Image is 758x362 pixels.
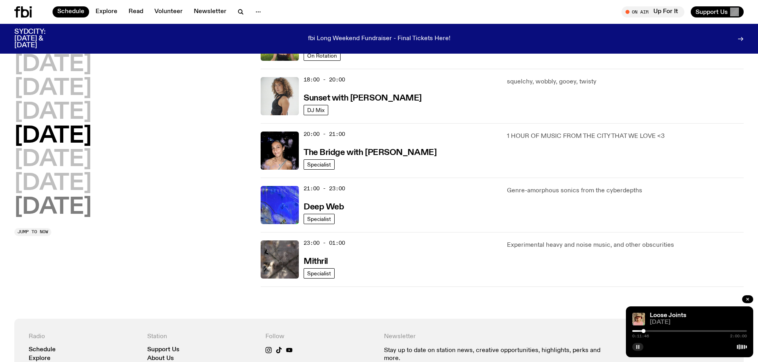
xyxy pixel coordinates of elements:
button: [DATE] [14,149,92,171]
a: Deep Web [304,201,344,211]
a: Explore [29,356,51,362]
span: Jump to now [18,230,48,234]
a: Loose Joints [650,312,686,319]
img: Tyson stands in front of a paperbark tree wearing orange sunglasses, a suede bucket hat and a pin... [632,313,645,325]
p: squelchy, wobbly, gooey, twisty [507,77,744,87]
h3: SYDCITY: [DATE] & [DATE] [14,29,65,49]
span: DJ Mix [307,107,325,113]
a: Schedule [53,6,89,17]
a: Specialist [304,214,335,224]
h4: Follow [265,333,374,341]
img: An abstract artwork, in bright blue with amorphous shapes, illustrated shimmers and small drawn c... [261,186,299,224]
a: Schedule [29,347,56,353]
a: Sunset with [PERSON_NAME] [304,93,422,103]
span: Specialist [307,162,331,168]
a: Read [124,6,148,17]
a: Volunteer [150,6,187,17]
a: Mithril [304,256,328,266]
button: Support Us [691,6,744,17]
p: Experimental heavy and noise music, and other obscurities [507,240,744,250]
button: [DATE] [14,172,92,195]
span: On Rotation [307,53,337,59]
a: Explore [91,6,122,17]
h3: The Bridge with [PERSON_NAME] [304,149,436,157]
button: [DATE] [14,101,92,124]
h4: Newsletter [384,333,611,341]
h4: Radio [29,333,138,341]
span: 23:00 - 01:00 [304,239,345,247]
button: On AirUp For It [622,6,684,17]
h3: Mithril [304,257,328,266]
span: 18:00 - 20:00 [304,76,345,83]
p: fbi Long Weekend Fundraiser - Final Tickets Here! [308,35,450,43]
button: [DATE] [14,125,92,147]
img: An abstract artwork in mostly grey, with a textural cross in the centre. There are metallic and d... [261,240,299,279]
span: 21:00 - 23:00 [304,185,345,192]
span: Specialist [307,216,331,222]
a: DJ Mix [304,105,328,115]
button: [DATE] [14,54,92,76]
p: 1 HOUR OF MUSIC FROM THE CITY THAT WE LOVE <3 [507,132,744,141]
span: 20:00 - 21:00 [304,130,345,138]
span: [DATE] [650,319,747,325]
h3: Deep Web [304,203,344,211]
a: About Us [147,356,174,362]
a: Support Us [147,347,179,353]
button: Jump to now [14,228,51,236]
a: Specialist [304,159,335,170]
span: Support Us [696,8,728,15]
span: 0:11:46 [632,334,649,338]
span: Specialist [307,271,331,277]
a: The Bridge with [PERSON_NAME] [304,147,436,157]
h3: Sunset with [PERSON_NAME] [304,94,422,103]
button: [DATE] [14,77,92,100]
a: Specialist [304,268,335,279]
span: 2:00:00 [730,334,747,338]
a: On Rotation [304,50,341,61]
button: [DATE] [14,196,92,219]
p: Stay up to date on station news, creative opportunities, highlights, perks and more. [384,347,611,362]
p: Genre-amorphous sonics from the cyberdepths [507,186,744,196]
h4: Station [147,333,256,341]
a: Newsletter [189,6,231,17]
img: Tangela looks past her left shoulder into the camera with an inquisitive look. She is wearing a s... [261,77,299,115]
